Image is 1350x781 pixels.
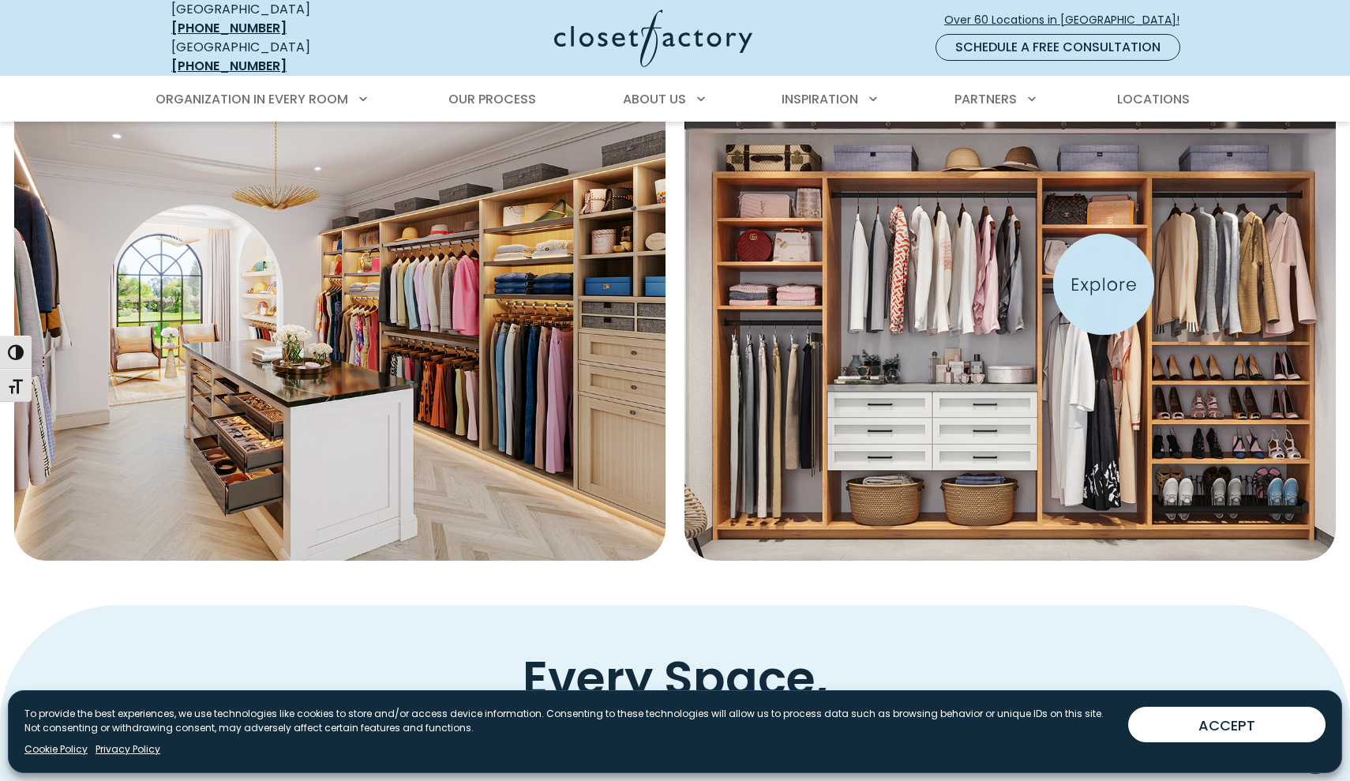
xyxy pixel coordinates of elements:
span: Every Space, [523,645,827,712]
p: To provide the best experiences, we use technologies like cookies to store and/or access device i... [24,707,1116,735]
a: Over 60 Locations in [GEOGRAPHIC_DATA]! [943,6,1193,34]
span: About Us [623,90,686,108]
img: Walk-in closet with island [14,83,666,561]
span: Organization in Every Room [156,90,348,108]
a: Cookie Policy [24,742,88,757]
button: ACCEPT [1128,707,1326,742]
span: Our Process [448,90,536,108]
div: [GEOGRAPHIC_DATA] [171,38,400,76]
span: Inspiration [782,90,858,108]
span: Over 60 Locations in [GEOGRAPHIC_DATA]! [944,12,1192,28]
span: Possibility [622,681,869,769]
a: Schedule a Free Consultation [936,34,1180,61]
a: [PHONE_NUMBER] [171,57,287,75]
a: Privacy Policy [96,742,160,757]
span: Locations [1117,90,1190,108]
a: Reach-In Closets Reach-in closet [684,51,1336,561]
span: Partners [954,90,1017,108]
nav: Primary Menu [144,77,1206,122]
a: [PHONE_NUMBER] [171,19,287,37]
img: Closet Factory Logo [554,9,752,67]
a: Walk-In Closets Walk-in closet with island [14,51,666,561]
